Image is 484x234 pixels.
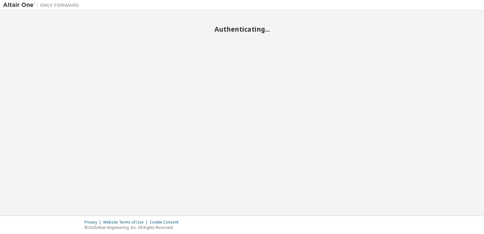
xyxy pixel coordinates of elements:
[84,220,103,225] div: Privacy
[150,220,182,225] div: Cookie Consent
[3,2,82,8] img: Altair One
[84,225,182,230] p: © 2025 Altair Engineering, Inc. All Rights Reserved.
[103,220,150,225] div: Website Terms of Use
[3,25,481,33] h2: Authenticating...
